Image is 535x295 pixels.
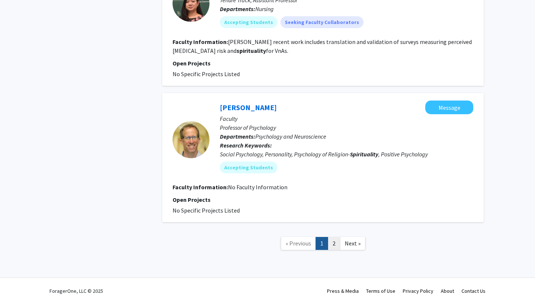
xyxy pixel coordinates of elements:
a: Next [340,237,365,250]
a: About [441,288,454,294]
nav: Page navigation [162,230,484,260]
a: [PERSON_NAME] [220,103,277,112]
span: No Specific Projects Listed [173,70,240,78]
p: Faculty [220,114,473,123]
b: Departments: [220,5,255,13]
p: Open Projects [173,59,473,68]
a: Contact Us [461,288,485,294]
span: « Previous [286,240,311,247]
div: Social Psychology, Personality, Psychology of Religion- , Positive Psychology [220,150,473,159]
a: Terms of Use [366,288,395,294]
a: 1 [316,237,328,250]
a: Privacy Policy [403,288,433,294]
span: Next » [345,240,361,247]
span: Nursing [255,5,274,13]
mat-chip: Accepting Students [220,162,277,173]
span: No Faculty Information [228,183,287,191]
mat-chip: Accepting Students [220,16,277,28]
a: Press & Media [327,288,359,294]
span: No Specific Projects Listed [173,207,240,214]
button: Message Wade Rowatt [425,101,473,114]
b: Research Keywords: [220,142,272,149]
b: Departments: [220,133,255,140]
b: Spirituality [350,150,378,158]
span: Psychology and Neuroscience [255,133,326,140]
b: Faculty Information: [173,183,228,191]
iframe: Chat [6,262,31,289]
p: Professor of Psychology [220,123,473,132]
mat-chip: Seeking Faculty Collaborators [280,16,364,28]
p: Open Projects [173,195,473,204]
a: 2 [328,237,340,250]
a: Previous Page [281,237,316,250]
fg-read-more: [PERSON_NAME] recent work includes translation and validation of surveys measuring perceived [MED... [173,38,472,54]
b: spirituality [236,47,266,54]
b: Faculty Information: [173,38,228,45]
